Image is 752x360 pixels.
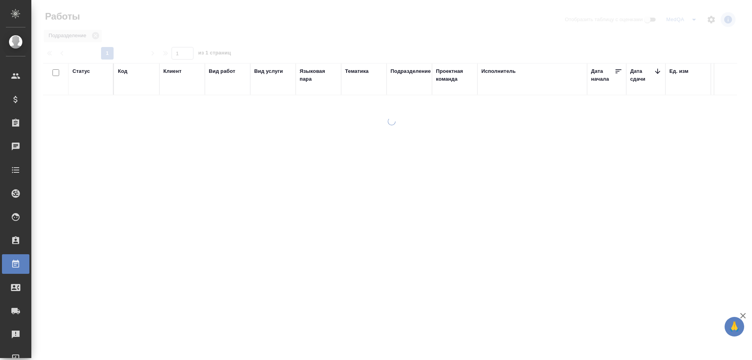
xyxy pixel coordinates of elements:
div: Вид услуги [254,67,283,75]
div: Статус [72,67,90,75]
div: Языковая пара [300,67,337,83]
div: Проектная команда [436,67,474,83]
div: Тематика [345,67,369,75]
div: Подразделение [390,67,431,75]
div: Дата начала [591,67,615,83]
div: Код [118,67,127,75]
button: 🙏 [725,317,744,336]
div: Ед. изм [669,67,689,75]
div: Дата сдачи [630,67,654,83]
div: Вид работ [209,67,235,75]
div: Исполнитель [481,67,516,75]
span: 🙏 [728,318,741,335]
div: Клиент [163,67,181,75]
